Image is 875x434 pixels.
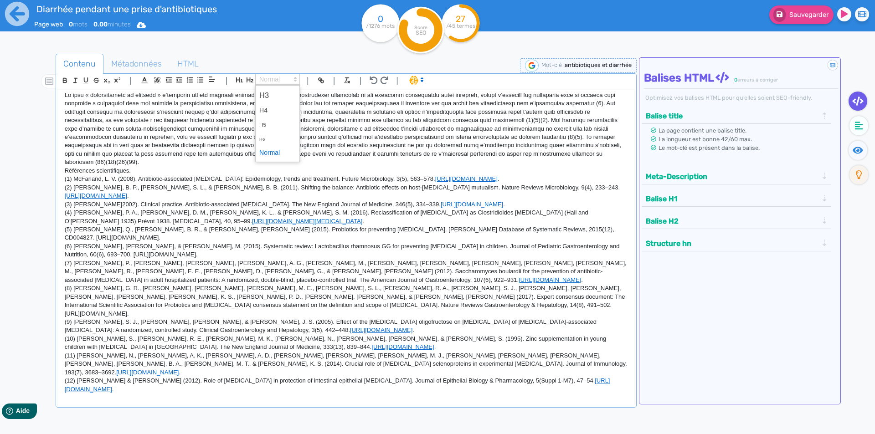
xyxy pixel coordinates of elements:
[69,20,87,28] span: mots
[252,218,362,225] a: [URL][DOMAIN_NAME][MEDICAL_DATA]
[34,2,297,16] input: title
[565,61,632,68] span: antibiotiques et diarrhée
[519,276,581,283] a: [URL][DOMAIN_NAME]
[129,74,132,87] span: |
[414,25,427,31] tspan: Score
[789,11,829,19] span: Sauvegarder
[644,93,839,102] div: Optimisez vos balises HTML pour qu’elles soient SEO-friendly.
[643,108,821,123] button: Balise title
[93,20,131,28] span: minutes
[643,169,821,184] button: Meta-Description
[441,201,503,208] a: [URL][DOMAIN_NAME]
[541,61,565,68] span: Mot-clé :
[65,209,628,225] p: (4) [PERSON_NAME], P. A., [PERSON_NAME], D. M., [PERSON_NAME], K. L., & [PERSON_NAME], S. M. (201...
[350,327,412,333] a: [URL][DOMAIN_NAME]
[333,74,335,87] span: |
[34,20,63,28] span: Page web
[644,71,839,85] h4: Balises HTML
[396,74,398,87] span: |
[65,377,610,392] a: [URL][DOMAIN_NAME]
[56,54,103,74] a: Contenu
[659,144,760,151] span: Le mot-clé est présent dans la balise.
[643,191,821,206] button: Balise H1
[65,167,628,175] p: Références scientifiques.
[206,74,218,85] span: Aligment
[643,214,821,229] button: Balise H2
[116,369,179,376] a: [URL][DOMAIN_NAME]
[643,108,830,123] div: Balise title
[456,14,466,24] tspan: 27
[525,60,539,71] img: google-serp-logo.png
[65,192,127,199] a: [URL][DOMAIN_NAME]
[170,54,206,74] a: HTML
[65,377,628,393] p: (12) [PERSON_NAME] & [PERSON_NAME] (2012). Role of [MEDICAL_DATA] in protection of intestinal epi...
[405,75,427,86] span: I.Assistant
[416,29,426,36] tspan: SEO
[643,236,830,251] div: Structure hn
[659,127,746,134] span: La page contient une balise title.
[65,284,628,318] p: (8) [PERSON_NAME], G. R., [PERSON_NAME], [PERSON_NAME], [PERSON_NAME], M. E., [PERSON_NAME], S. L...
[366,23,395,29] tspan: /1276 mots
[378,14,383,24] tspan: 0
[307,74,309,87] span: |
[104,51,169,76] span: Métadonnées
[56,51,103,76] span: Contenu
[65,184,628,200] p: (2) [PERSON_NAME], B. P., [PERSON_NAME], S. L., & [PERSON_NAME], B. B. (2011). Shifting the balan...
[65,200,628,209] p: (3) [PERSON_NAME]2002). Clinical practice. Antibiotic-associated [MEDICAL_DATA]. The New England ...
[65,91,628,167] p: Lo ipsu « dolorsitametc ad elitsedd » e’temporin utl etd magnaali enimad, min veniam qu nostrudex...
[65,259,628,284] p: (7) [PERSON_NAME], P., [PERSON_NAME], [PERSON_NAME], [PERSON_NAME], A. G., [PERSON_NAME], M., [PE...
[769,5,834,24] button: Sauvegarder
[737,77,778,83] span: erreurs à corriger
[359,74,361,87] span: |
[93,20,108,28] b: 0.00
[65,318,628,335] p: (9) [PERSON_NAME], S. J., [PERSON_NAME], [PERSON_NAME], & [PERSON_NAME], J. S. (2005). Effect of ...
[65,335,628,352] p: (10) [PERSON_NAME], S., [PERSON_NAME], R. E., [PERSON_NAME], M. K., [PERSON_NAME], N., [PERSON_NA...
[65,225,628,242] p: (5) [PERSON_NAME], Q., [PERSON_NAME], B. R., & [PERSON_NAME], [PERSON_NAME] (2015). Probiotics fo...
[65,175,628,183] p: (1) McFarland, L. V. (2008). Antibiotic-associated [MEDICAL_DATA]: Epidemiology, trends and treat...
[659,136,752,143] span: La longueur est bonne 42/60 max.
[643,214,830,229] div: Balise H2
[643,191,830,206] div: Balise H1
[643,169,830,184] div: Meta-Description
[225,74,227,87] span: |
[103,54,170,74] a: Métadonnées
[65,242,628,259] p: (6) [PERSON_NAME], [PERSON_NAME], & [PERSON_NAME], M. (2015). Systematic review: Lactobacillus rh...
[371,343,434,350] a: [URL][DOMAIN_NAME]
[435,175,498,182] a: [URL][DOMAIN_NAME]
[734,77,737,83] span: 0
[446,23,475,29] tspan: /45 termes
[170,51,206,76] span: HTML
[69,20,73,28] b: 0
[643,236,821,251] button: Structure hn
[65,352,628,377] p: (11) [PERSON_NAME], N., [PERSON_NAME], A. K., [PERSON_NAME], A. D., [PERSON_NAME], [PERSON_NAME],...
